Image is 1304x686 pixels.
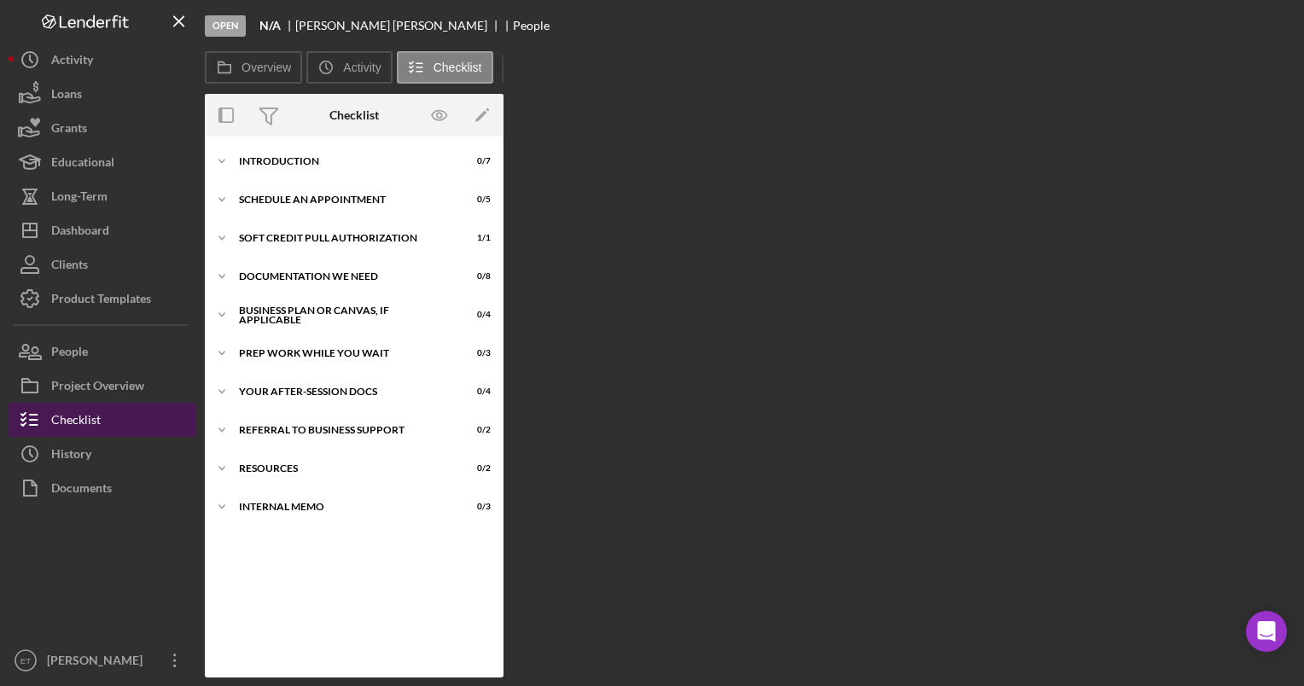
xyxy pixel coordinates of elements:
div: Open Intercom Messenger [1246,611,1287,652]
div: Product Templates [51,282,151,320]
div: [PERSON_NAME] [43,643,154,682]
div: Educational [51,145,114,183]
div: People [51,334,88,373]
div: 0 / 4 [460,387,491,397]
div: Documents [51,471,112,509]
div: Checklist [51,403,101,441]
button: Activity [9,43,196,77]
button: Educational [9,145,196,179]
label: Overview [242,61,291,74]
button: Documents [9,471,196,505]
div: Grants [51,111,87,149]
div: Referral to Business Support [239,425,448,435]
button: Loans [9,77,196,111]
div: Open [205,15,246,37]
div: 0 / 4 [460,310,491,320]
button: Activity [306,51,392,84]
label: Activity [343,61,381,74]
div: Resources [239,463,448,474]
button: ET[PERSON_NAME] [9,643,196,677]
button: Checklist [397,51,493,84]
div: 0 / 2 [460,463,491,474]
div: 0 / 3 [460,348,491,358]
div: Project Overview [51,369,144,407]
text: ET [20,656,31,666]
div: 1 / 1 [460,233,491,243]
div: Activity [51,43,93,81]
button: Checklist [9,403,196,437]
label: Checklist [434,61,482,74]
button: Project Overview [9,369,196,403]
div: Loans [51,77,82,115]
div: 0 / 8 [460,271,491,282]
div: Prep Work While You Wait [239,348,448,358]
div: Business Plan or Canvas, if applicable [239,305,448,325]
button: Grants [9,111,196,145]
div: 0 / 2 [460,425,491,435]
div: 0 / 3 [460,502,491,512]
div: Long-Term [51,179,108,218]
button: Product Templates [9,282,196,316]
button: People [9,334,196,369]
div: History [51,437,91,475]
button: Overview [205,51,302,84]
div: Clients [51,247,88,286]
button: Clients [9,247,196,282]
b: N/A [259,19,281,32]
div: Schedule An Appointment [239,195,448,205]
div: Internal Memo [239,502,448,512]
div: 0 / 7 [460,156,491,166]
button: History [9,437,196,471]
button: Long-Term [9,179,196,213]
button: Dashboard [9,213,196,247]
div: Checklist [329,108,379,122]
div: 0 / 5 [460,195,491,205]
div: Introduction [239,156,448,166]
div: Dashboard [51,213,109,252]
div: Your After-Session Docs [239,387,448,397]
div: Soft Credit Pull Authorization [239,233,448,243]
div: Documentation We Need [239,271,448,282]
div: [PERSON_NAME] [PERSON_NAME] [295,19,502,32]
div: People [513,19,550,32]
